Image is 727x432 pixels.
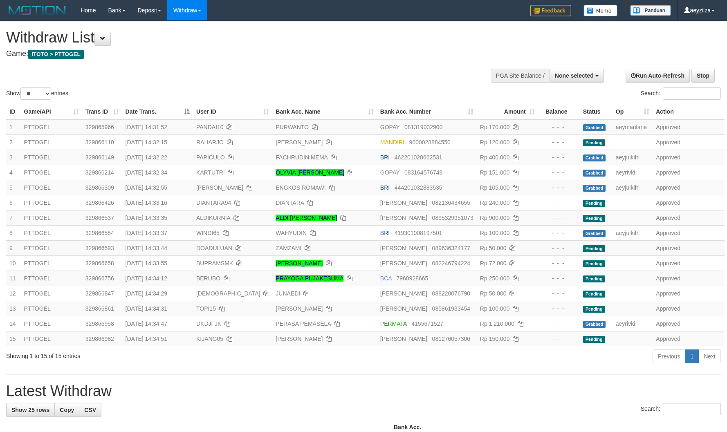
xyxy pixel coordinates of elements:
[653,104,725,119] th: Action
[613,150,653,165] td: aeyjulkifri
[491,69,550,83] div: PGA Site Balance /
[404,169,442,176] span: Copy 083164576748 to clipboard
[583,306,605,313] span: Pending
[6,165,21,180] td: 4
[28,50,84,59] span: ITOTO > PTTOGEL
[395,184,442,191] span: Copy 444201032883535 to clipboard
[583,5,618,16] img: Button%20Memo.svg
[541,320,577,328] div: - - -
[583,291,605,298] span: Pending
[276,230,307,236] a: WAHYUDIN
[653,240,725,255] td: Approved
[613,165,653,180] td: aeyrivki
[380,199,427,206] span: [PERSON_NAME]
[196,184,243,191] span: [PERSON_NAME]
[21,150,82,165] td: PTTOGEL
[411,320,443,327] span: Copy 4155671527 to clipboard
[276,184,325,191] a: ENGKOS ROMAWI
[85,230,114,236] span: 329866554
[653,134,725,150] td: Approved
[6,29,476,46] h1: Withdraw List
[541,304,577,313] div: - - -
[432,336,470,342] span: Copy 081276057306 to clipboard
[126,245,167,251] span: [DATE] 14:33:44
[6,87,68,100] label: Show entries
[21,301,82,316] td: PTTOGEL
[196,139,224,145] span: RAHARJO
[21,286,82,301] td: PTTOGEL
[380,305,427,312] span: [PERSON_NAME]
[613,180,653,195] td: aeyjulkifri
[583,185,606,192] span: Grabbed
[613,104,653,119] th: Op: activate to sort column ascending
[196,275,220,282] span: BERUBO
[126,154,167,161] span: [DATE] 14:32:22
[196,215,230,221] span: ALDIKURNIA
[21,180,82,195] td: PTTOGEL
[541,335,577,343] div: - - -
[6,150,21,165] td: 3
[580,104,613,119] th: Status
[196,320,221,327] span: DKDJFJK
[538,104,580,119] th: Balance
[85,320,114,327] span: 329866958
[85,215,114,221] span: 329866537
[21,134,82,150] td: PTTOGEL
[409,139,451,145] span: Copy 9000028884550 to clipboard
[276,199,304,206] a: DIANTARA
[85,305,114,312] span: 329866861
[583,154,606,161] span: Grabbed
[196,305,216,312] span: TOPI15
[196,336,223,342] span: KIJANG05
[196,260,233,266] span: BUPRAMSMK
[21,195,82,210] td: PTTOGEL
[691,69,715,83] a: Stop
[276,290,300,297] a: JUNAEDI
[432,199,470,206] span: Copy 082136434655 to clipboard
[85,169,114,176] span: 329866214
[21,255,82,271] td: PTTOGEL
[6,195,21,210] td: 6
[583,260,605,267] span: Pending
[85,245,114,251] span: 329866593
[653,210,725,225] td: Approved
[583,124,606,131] span: Grabbed
[6,119,21,135] td: 1
[583,200,605,207] span: Pending
[85,275,114,282] span: 329866756
[432,215,473,221] span: Copy 0895329951073 to clipboard
[698,349,721,363] a: Next
[196,124,224,130] span: PANDAI10
[380,215,427,221] span: [PERSON_NAME]
[126,199,167,206] span: [DATE] 14:33:16
[653,301,725,316] td: Approved
[276,124,309,130] a: PURWANTO
[480,275,509,282] span: Rp 250.000
[626,69,690,83] a: Run Auto-Refresh
[6,225,21,240] td: 8
[193,104,272,119] th: User ID: activate to sort column ascending
[6,210,21,225] td: 7
[6,104,21,119] th: ID
[613,316,653,331] td: aeyrivki
[583,170,606,177] span: Grabbed
[480,184,509,191] span: Rp 105.000
[21,225,82,240] td: PTTOGEL
[126,184,167,191] span: [DATE] 14:32:55
[477,104,538,119] th: Amount: activate to sort column ascending
[21,240,82,255] td: PTTOGEL
[380,320,407,327] span: PERMATA
[6,240,21,255] td: 9
[85,199,114,206] span: 329866426
[380,124,399,130] span: GOPAY
[126,230,167,236] span: [DATE] 14:33:37
[480,139,509,145] span: Rp 120.000
[6,383,721,399] h1: Latest Withdraw
[541,138,577,146] div: - - -
[21,210,82,225] td: PTTOGEL
[6,331,21,346] td: 15
[6,4,68,16] img: MOTION_logo.png
[653,349,685,363] a: Previous
[653,286,725,301] td: Approved
[404,124,442,130] span: Copy 081319032900 to clipboard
